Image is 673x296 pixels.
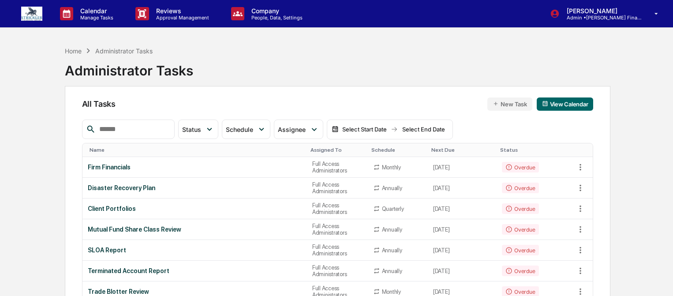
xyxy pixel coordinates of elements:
[88,205,302,212] div: Client Portfolios
[382,268,402,274] div: Annually
[575,147,593,153] div: Toggle SortBy
[21,7,42,21] img: logo
[312,244,363,257] div: Full Access Administrators
[88,226,302,233] div: Mutual Fund Share Class Review
[400,126,448,133] div: Select End Date
[371,147,424,153] div: Toggle SortBy
[88,267,302,274] div: Terminated Account Report
[90,147,303,153] div: Toggle SortBy
[149,7,213,15] p: Reviews
[560,15,642,21] p: Admin • [PERSON_NAME] Financial Group
[73,15,118,21] p: Manage Tasks
[312,161,363,174] div: Full Access Administrators
[431,147,493,153] div: Toggle SortBy
[88,184,302,191] div: Disaster Recovery Plan
[149,15,213,21] p: Approval Management
[226,126,253,133] span: Schedule
[502,183,538,193] div: Overdue
[500,147,572,153] div: Toggle SortBy
[428,261,497,281] td: [DATE]
[382,247,402,254] div: Annually
[428,199,497,219] td: [DATE]
[278,126,306,133] span: Assignee
[391,126,398,133] img: arrow right
[332,126,339,133] img: calendar
[182,126,201,133] span: Status
[382,226,402,233] div: Annually
[88,164,302,171] div: Firm Financials
[560,7,642,15] p: [PERSON_NAME]
[95,47,153,55] div: Administrator Tasks
[382,164,401,171] div: Monthly
[645,267,669,291] iframe: Open customer support
[502,162,538,172] div: Overdue
[502,266,538,276] div: Overdue
[244,15,307,21] p: People, Data, Settings
[537,97,594,111] button: View Calendar
[244,7,307,15] p: Company
[312,223,363,236] div: Full Access Administrators
[382,289,401,295] div: Monthly
[382,185,402,191] div: Annually
[88,288,302,295] div: Trade Blotter Review
[312,264,363,277] div: Full Access Administrators
[428,178,497,199] td: [DATE]
[82,99,116,109] span: All Tasks
[65,56,193,79] div: Administrator Tasks
[382,206,404,212] div: Quarterly
[502,245,538,255] div: Overdue
[312,181,363,195] div: Full Access Administrators
[65,47,82,55] div: Home
[487,97,532,111] button: New Task
[340,126,389,133] div: Select Start Date
[428,240,497,261] td: [DATE]
[502,224,538,235] div: Overdue
[310,147,364,153] div: Toggle SortBy
[542,101,548,107] img: calendar
[502,203,538,214] div: Overdue
[73,7,118,15] p: Calendar
[428,157,497,178] td: [DATE]
[428,219,497,240] td: [DATE]
[312,202,363,215] div: Full Access Administrators
[88,247,302,254] div: SLOA Report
